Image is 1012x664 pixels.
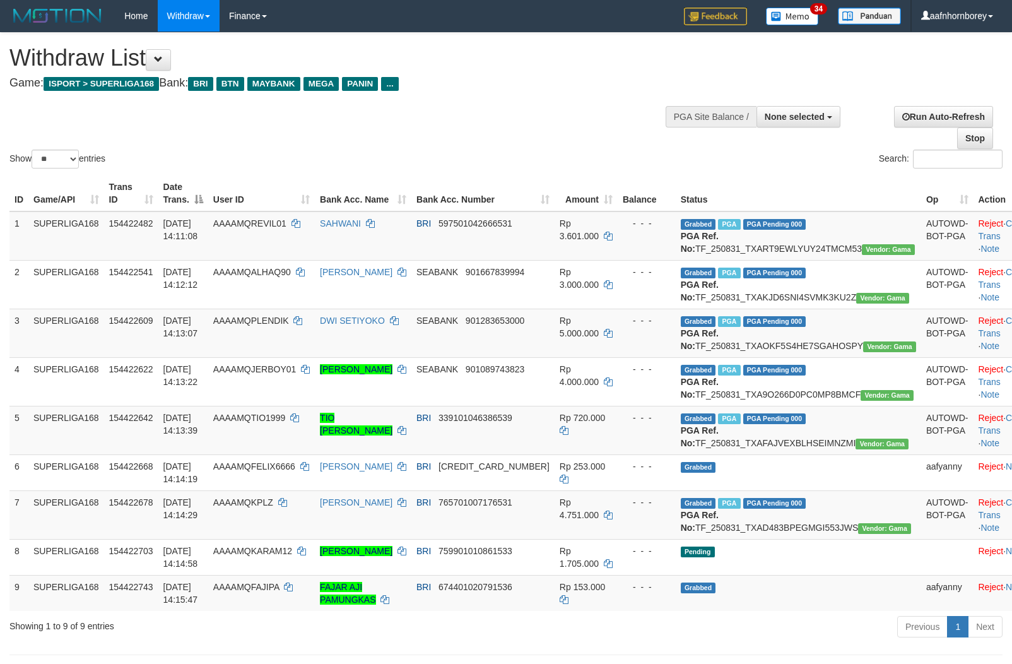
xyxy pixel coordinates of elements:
[303,77,339,91] span: MEGA
[979,497,1004,507] a: Reject
[676,490,921,539] td: TF_250831_TXAD483BPEGMGI553JWS
[979,582,1004,592] a: Reject
[623,266,671,278] div: - - -
[163,218,198,241] span: [DATE] 14:11:08
[438,413,512,423] span: Copy 339101046386539 to clipboard
[681,268,716,278] span: Grabbed
[163,582,198,605] span: [DATE] 14:15:47
[381,77,398,91] span: ...
[9,77,662,90] h4: Game: Bank:
[438,582,512,592] span: Copy 674401020791536 to clipboard
[947,616,968,637] a: 1
[921,490,974,539] td: AUTOWD-BOT-PGA
[109,461,153,471] span: 154422668
[980,292,999,302] a: Note
[28,490,104,539] td: SUPERLIGA168
[957,127,993,149] a: Stop
[411,175,555,211] th: Bank Acc. Number: activate to sort column ascending
[718,219,740,230] span: Marked by aafsengchandara
[9,6,105,25] img: MOTION_logo.png
[810,3,827,15] span: 34
[213,364,297,374] span: AAAAMQJERBOY01
[466,267,524,277] span: Copy 901667839994 to clipboard
[163,461,198,484] span: [DATE] 14:14:19
[681,377,719,400] b: PGA Ref. No:
[213,218,286,228] span: AAAAMQREVIL01
[9,45,662,71] h1: Withdraw List
[560,364,599,387] span: Rp 4.000.000
[320,267,392,277] a: [PERSON_NAME]
[681,280,719,302] b: PGA Ref. No:
[416,316,458,326] span: SEABANK
[109,267,153,277] span: 154422541
[980,438,999,448] a: Note
[416,582,431,592] span: BRI
[743,316,806,327] span: PGA Pending
[718,365,740,376] span: Marked by aafsengchandara
[109,582,153,592] span: 154422743
[28,309,104,357] td: SUPERLIGA168
[28,575,104,611] td: SUPERLIGA168
[416,497,431,507] span: BRI
[979,267,1004,277] a: Reject
[743,268,806,278] span: PGA Pending
[979,461,1004,471] a: Reject
[968,616,1003,637] a: Next
[681,547,715,557] span: Pending
[104,175,158,211] th: Trans ID: activate to sort column ascending
[438,461,550,471] span: Copy 616301004351506 to clipboard
[213,546,292,556] span: AAAAMQKARAM12
[438,546,512,556] span: Copy 759901010861533 to clipboard
[681,219,716,230] span: Grabbed
[979,364,1004,374] a: Reject
[921,575,974,611] td: aafyanny
[28,357,104,406] td: SUPERLIGA168
[681,413,716,424] span: Grabbed
[623,496,671,509] div: - - -
[213,413,285,423] span: AAAAMQTIO1999
[894,106,993,127] a: Run Auto-Refresh
[623,363,671,376] div: - - -
[921,211,974,261] td: AUTOWD-BOT-PGA
[416,267,458,277] span: SEABANK
[623,412,671,424] div: - - -
[921,175,974,211] th: Op: activate to sort column ascending
[213,461,295,471] span: AAAAMQFELIX6666
[980,523,999,533] a: Note
[163,413,198,436] span: [DATE] 14:13:39
[743,219,806,230] span: PGA Pending
[9,357,28,406] td: 4
[913,150,1003,169] input: Search:
[681,462,716,473] span: Grabbed
[109,497,153,507] span: 154422678
[856,439,909,449] span: Vendor URL: https://trx31.1velocity.biz
[858,523,911,534] span: Vendor URL: https://trx31.1velocity.biz
[28,211,104,261] td: SUPERLIGA168
[681,316,716,327] span: Grabbed
[466,364,524,374] span: Copy 901089743823 to clipboard
[555,175,618,211] th: Amount: activate to sort column ascending
[560,461,605,471] span: Rp 253.000
[560,218,599,241] span: Rp 3.601.000
[879,150,1003,169] label: Search:
[320,546,392,556] a: [PERSON_NAME]
[163,364,198,387] span: [DATE] 14:13:22
[28,406,104,454] td: SUPERLIGA168
[158,175,208,211] th: Date Trans.: activate to sort column descending
[28,539,104,575] td: SUPERLIGA168
[213,267,291,277] span: AAAAMQALHAQ90
[681,498,716,509] span: Grabbed
[188,77,213,91] span: BRI
[979,218,1004,228] a: Reject
[9,615,412,632] div: Showing 1 to 9 of 9 entries
[979,316,1004,326] a: Reject
[466,316,524,326] span: Copy 901283653000 to clipboard
[681,425,719,448] b: PGA Ref. No:
[623,314,671,327] div: - - -
[416,364,458,374] span: SEABANK
[9,539,28,575] td: 8
[979,413,1004,423] a: Reject
[921,309,974,357] td: AUTOWD-BOT-PGA
[9,309,28,357] td: 3
[32,150,79,169] select: Showentries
